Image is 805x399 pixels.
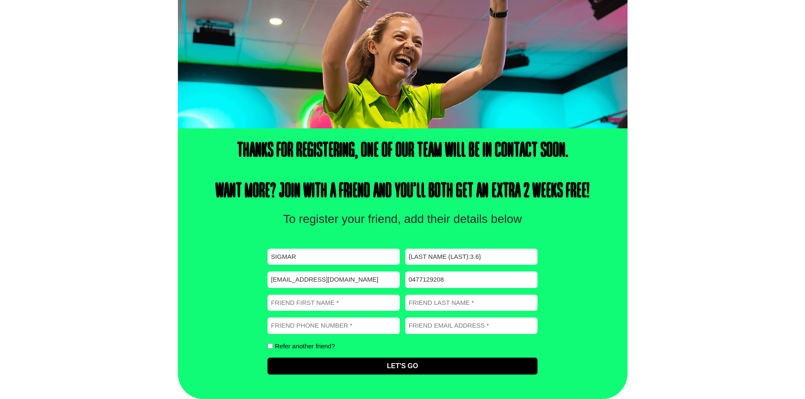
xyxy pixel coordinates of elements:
[267,295,400,311] input: Friend first name *
[267,318,400,334] input: Friend phone number *
[405,295,538,311] input: Friend last name *
[267,271,400,288] input: Email *
[275,343,335,349] label: Refer another friend?
[267,358,537,375] input: Let's Go
[405,318,538,334] input: Friend email address *
[405,249,538,265] input: Last name *
[209,141,596,202] h4: Thanks for registering, one of our team will be in contact soon. Want more? Join with a friend an...
[267,249,400,265] input: First name *
[277,210,529,228] p: To register your friend, add their details below
[405,271,538,288] input: Phone *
